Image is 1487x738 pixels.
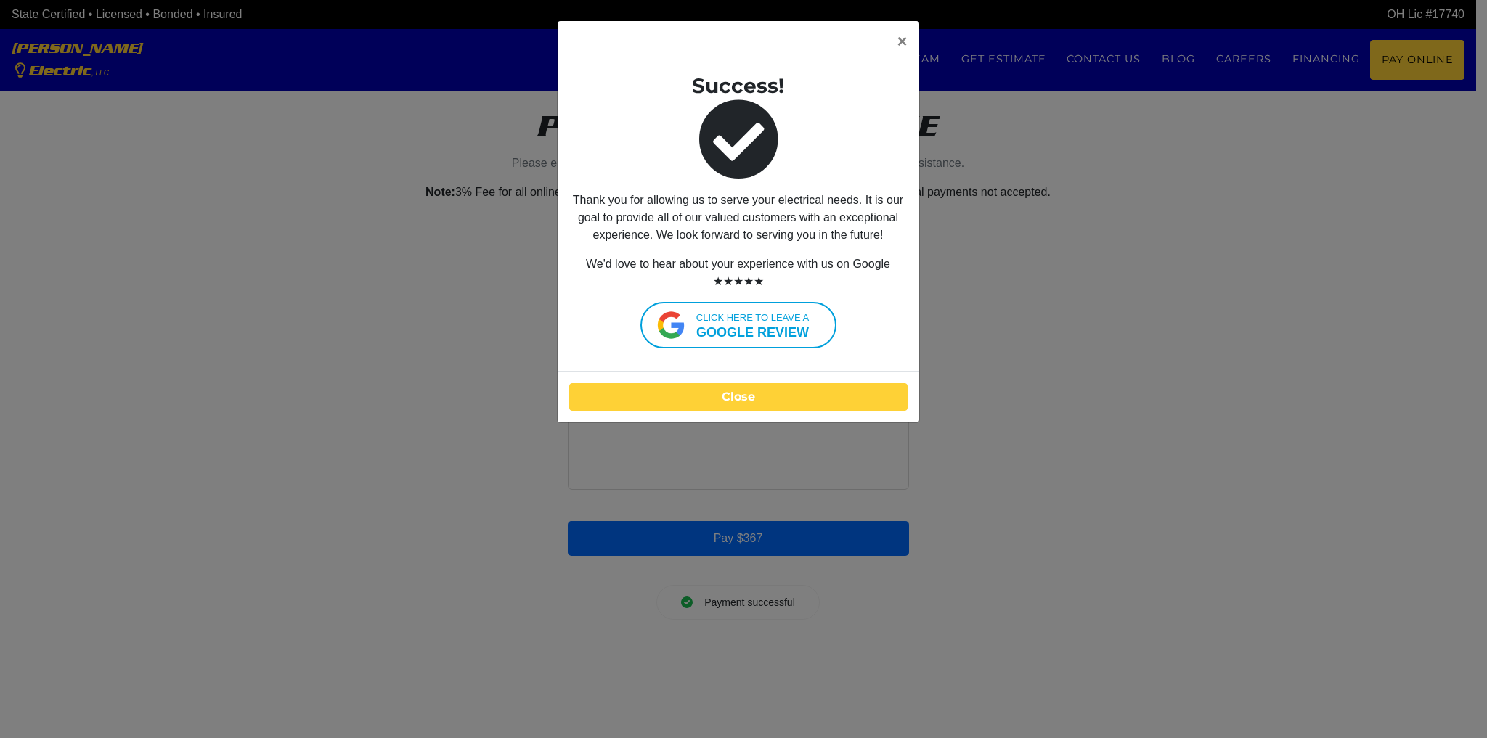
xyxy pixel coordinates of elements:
[678,325,828,340] strong: google review
[640,302,836,348] a: Click here to leave agoogle review
[581,21,919,62] button: Close
[569,383,908,411] button: Close
[897,33,907,50] span: ×
[569,192,908,244] p: Thank you for allowing us to serve your electrical needs. It is our goal to provide all of our va...
[569,255,908,290] p: We'd love to hear about your experience with us on Google ★★★★★
[569,74,908,99] h3: Success!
